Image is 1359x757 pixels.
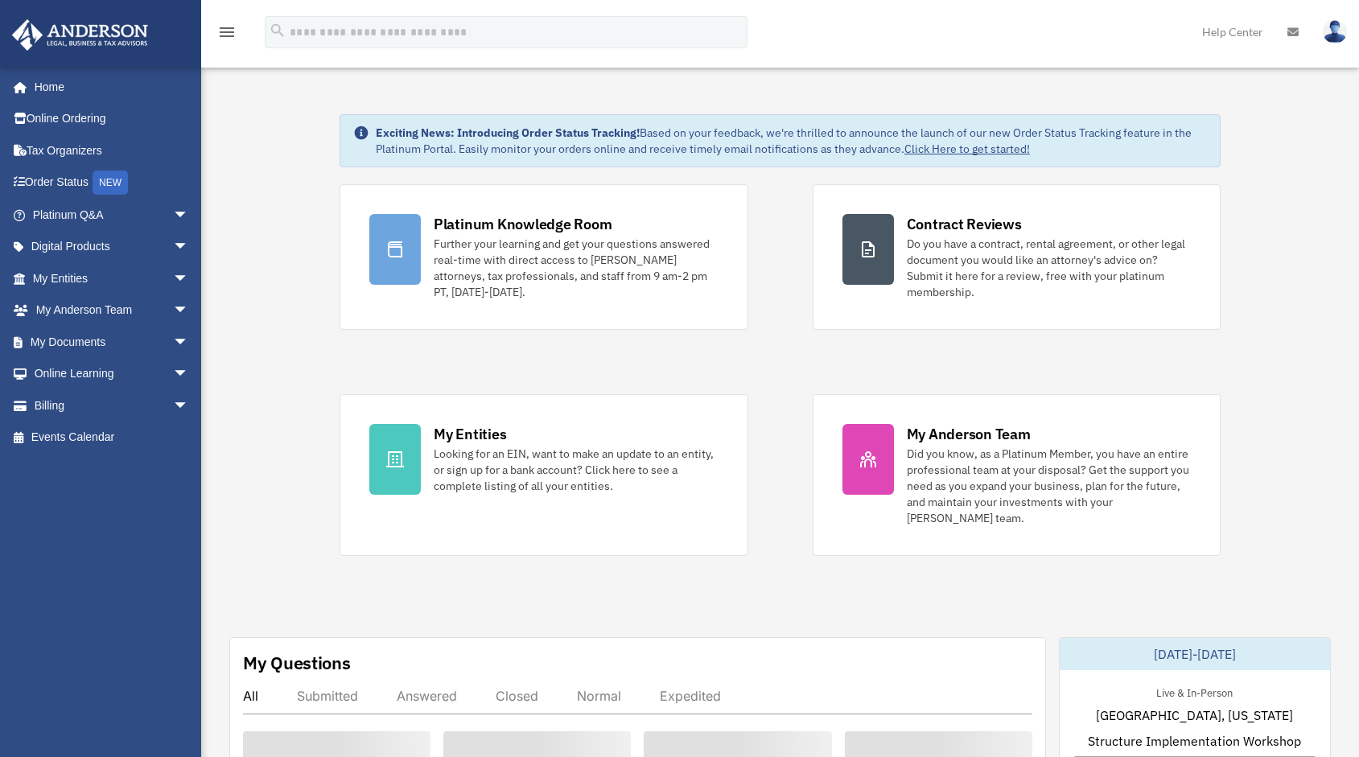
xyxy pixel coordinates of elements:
a: My Anderson Teamarrow_drop_down [11,294,213,327]
span: arrow_drop_down [173,389,205,422]
span: arrow_drop_down [173,199,205,232]
div: Did you know, as a Platinum Member, you have an entire professional team at your disposal? Get th... [907,446,1192,526]
div: Do you have a contract, rental agreement, or other legal document you would like an attorney's ad... [907,236,1192,300]
strong: Exciting News: Introducing Order Status Tracking! [376,125,640,140]
div: All [243,688,258,704]
div: My Entities [434,424,506,444]
div: Contract Reviews [907,214,1022,234]
div: Looking for an EIN, want to make an update to an entity, or sign up for a bank account? Click her... [434,446,719,494]
a: menu [217,28,237,42]
a: My Documentsarrow_drop_down [11,326,213,358]
div: Answered [397,688,457,704]
a: Home [11,71,205,103]
div: Expedited [660,688,721,704]
a: Click Here to get started! [904,142,1030,156]
a: My Entitiesarrow_drop_down [11,262,213,294]
a: Digital Productsarrow_drop_down [11,231,213,263]
a: Online Learningarrow_drop_down [11,358,213,390]
div: Normal [577,688,621,704]
div: Based on your feedback, we're thrilled to announce the launch of our new Order Status Tracking fe... [376,125,1207,157]
a: Online Ordering [11,103,213,135]
a: Events Calendar [11,422,213,454]
a: Billingarrow_drop_down [11,389,213,422]
span: [GEOGRAPHIC_DATA], [US_STATE] [1096,706,1293,725]
i: menu [217,23,237,42]
span: Structure Implementation Workshop [1088,731,1301,751]
div: My Anderson Team [907,424,1031,444]
span: arrow_drop_down [173,231,205,264]
a: Platinum Q&Aarrow_drop_down [11,199,213,231]
span: arrow_drop_down [173,358,205,391]
div: Further your learning and get your questions answered real-time with direct access to [PERSON_NAM... [434,236,719,300]
div: Live & In-Person [1143,683,1246,700]
a: My Anderson Team Did you know, as a Platinum Member, you have an entire professional team at your... [813,394,1221,556]
span: arrow_drop_down [173,294,205,327]
div: Platinum Knowledge Room [434,214,612,234]
a: Contract Reviews Do you have a contract, rental agreement, or other legal document you would like... [813,184,1221,330]
div: My Questions [243,651,351,675]
div: [DATE]-[DATE] [1060,638,1330,670]
img: User Pic [1323,20,1347,43]
a: Order StatusNEW [11,167,213,200]
a: Platinum Knowledge Room Further your learning and get your questions answered real-time with dire... [340,184,748,330]
img: Anderson Advisors Platinum Portal [7,19,153,51]
a: My Entities Looking for an EIN, want to make an update to an entity, or sign up for a bank accoun... [340,394,748,556]
i: search [269,22,286,39]
span: arrow_drop_down [173,262,205,295]
a: Tax Organizers [11,134,213,167]
div: NEW [93,171,128,195]
span: arrow_drop_down [173,326,205,359]
div: Submitted [297,688,358,704]
div: Closed [496,688,538,704]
